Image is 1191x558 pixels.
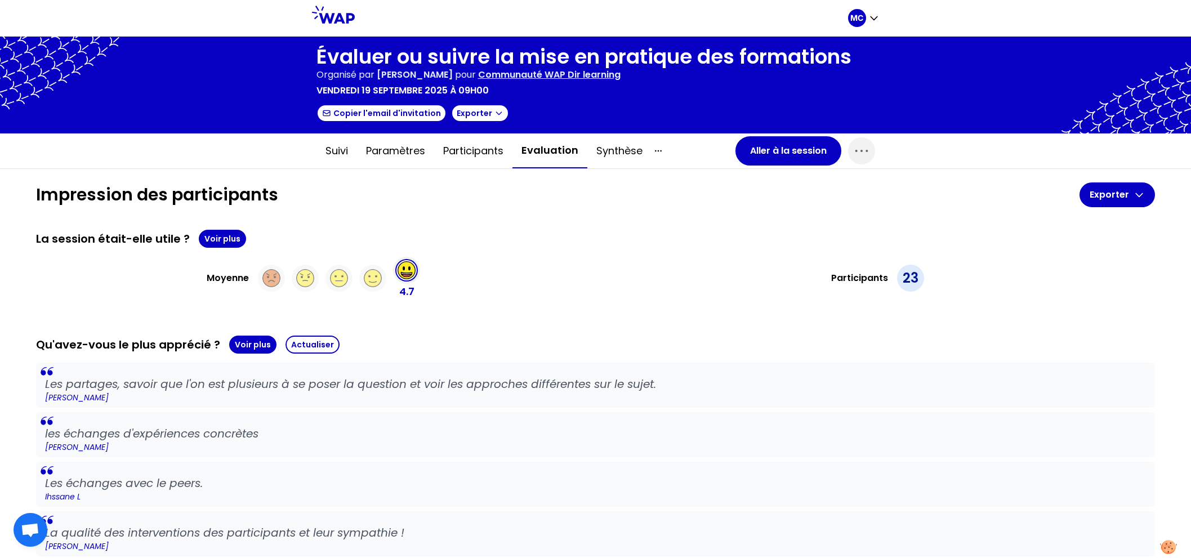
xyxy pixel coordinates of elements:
div: La session était-elle utile ? [36,230,1155,248]
div: Ouvrir le chat [14,513,47,547]
button: Copier l'email d'invitation [316,104,447,122]
button: Actualiser [286,336,340,354]
p: les échanges d'expériences concrètes [45,426,1146,441]
p: 4.7 [399,284,414,300]
p: [PERSON_NAME] [45,392,1146,403]
h1: Impression des participants [36,185,1080,205]
p: Communauté WAP Dir learning [478,68,621,82]
p: MC [850,12,863,24]
button: Voir plus [199,230,246,248]
p: Les partages, savoir que l'on est plusieurs à se poser la question et voir les approches différen... [45,376,1146,392]
div: Qu'avez-vous le plus apprécié ? [36,336,1155,354]
h3: Participants [831,271,888,285]
p: Les échanges avec le peers. [45,475,1146,491]
button: Voir plus [229,336,276,354]
button: Evaluation [512,133,587,168]
h3: Moyenne [207,271,249,285]
p: pour [455,68,476,82]
button: Suivi [316,134,357,168]
button: Participants [434,134,512,168]
button: Paramètres [357,134,434,168]
p: Organisé par [316,68,374,82]
button: Exporter [1080,182,1155,207]
p: [PERSON_NAME] [45,441,1146,453]
button: Exporter [451,104,509,122]
p: Ihssane L [45,491,1146,502]
h1: Évaluer ou suivre la mise en pratique des formations [316,46,851,68]
span: [PERSON_NAME] [377,68,453,81]
p: [PERSON_NAME] [45,541,1146,552]
button: MC [848,9,880,27]
p: La qualité des interventions des participants et leur sympathie ! [45,525,1146,541]
button: Synthèse [587,134,652,168]
p: 23 [903,269,918,287]
p: vendredi 19 septembre 2025 à 09h00 [316,84,489,97]
button: Aller à la session [735,136,841,166]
